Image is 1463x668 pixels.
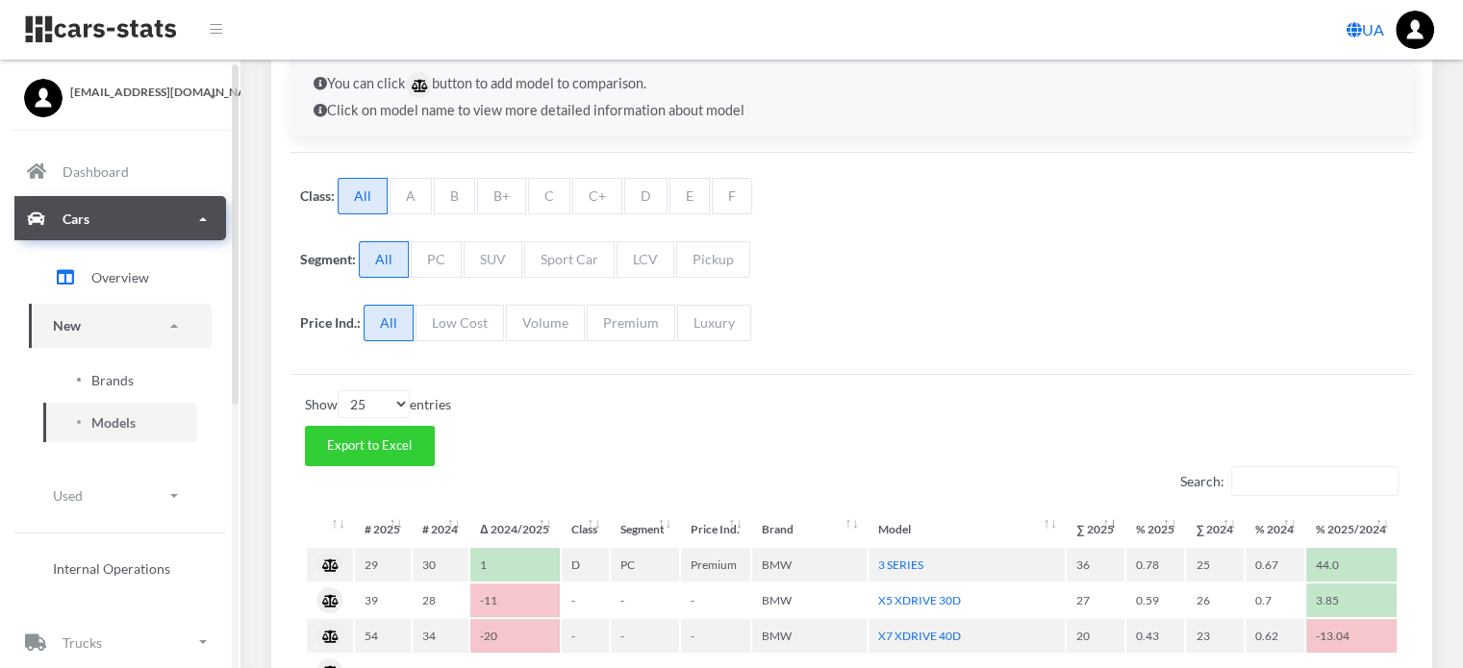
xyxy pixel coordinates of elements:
span: B [434,178,475,214]
a: X5 XDRIVE 30D [878,593,961,607]
td: BMW [752,548,867,581]
th: Model: activate to sort column ascending [869,512,1065,546]
td: 54 [355,619,411,653]
td: 0.67 [1246,548,1304,581]
td: - [611,619,680,653]
th: %&nbsp;2024: activate to sort column ascending [1246,512,1304,546]
td: 27 [1067,583,1124,617]
td: PC [611,548,680,581]
a: Overview [29,254,212,302]
span: Models [91,412,136,433]
button: Export to Excel [305,426,435,466]
td: BMW [752,583,867,617]
td: 20 [1067,619,1124,653]
a: Internal Operations [29,549,212,588]
span: LCV [617,241,674,278]
td: BMW [752,619,867,653]
span: Sport Car [524,241,615,278]
span: Pickup [676,241,750,278]
span: Low Cost [416,305,504,341]
a: New [29,305,212,348]
td: 0.59 [1126,583,1185,617]
a: 3 SERIES [878,557,923,572]
p: New [53,314,81,338]
td: 0.62 [1246,619,1304,653]
span: Brands [91,370,134,390]
span: C [528,178,570,214]
td: 34 [413,619,468,653]
select: Showentries [338,390,410,418]
a: X7 XDRIVE 40D [878,629,961,643]
th: Brand: activate to sort column ascending [752,512,867,546]
span: PC [411,241,462,278]
span: E [669,178,710,214]
span: F [712,178,752,214]
span: C+ [572,178,622,214]
th: #&nbsp;2024 : activate to sort column ascending [413,512,468,546]
th: ∑&nbsp;2025: activate to sort column ascending [1067,512,1124,546]
td: 23 [1186,619,1244,653]
span: All [359,241,409,278]
td: D [562,548,609,581]
a: UA [1339,11,1392,49]
th: Segment: activate to sort column ascending [611,512,680,546]
td: -11 [470,583,560,617]
span: A [390,178,432,214]
th: Δ&nbsp;2024/2025: activate to sort column ascending [470,512,560,546]
td: 30 [413,548,468,581]
p: Used [53,483,83,507]
a: Dashboard [14,150,226,194]
th: Class: activate to sort column ascending [562,512,609,546]
th: : activate to sort column ascending [307,512,353,546]
td: 0.7 [1246,583,1304,617]
p: Cars [63,207,89,231]
th: #&nbsp;2025 : activate to sort column ascending [355,512,411,546]
th: ∑&nbsp;2024: activate to sort column ascending [1186,512,1244,546]
label: Segment: [300,249,356,269]
td: 39 [355,583,411,617]
label: Show entries [305,390,451,418]
span: Overview [91,267,149,287]
td: - [562,583,609,617]
span: B+ [477,178,526,214]
span: [EMAIL_ADDRESS][DOMAIN_NAME] [70,84,216,101]
td: - [611,583,680,617]
span: Premium [587,305,675,341]
th: Price Ind.: activate to sort column ascending [681,512,749,546]
div: You can click button to add model to comparison. Click on model name to view more detailed inform... [290,59,1413,136]
td: 0.43 [1126,619,1185,653]
input: Search: [1231,466,1399,496]
td: 1 [470,548,560,581]
a: Cars [14,197,226,241]
span: All [338,178,388,214]
span: Luxury [677,305,751,341]
td: 25 [1186,548,1244,581]
td: 28 [413,583,468,617]
p: Trucks [63,631,102,655]
td: - [681,619,749,653]
span: Volume [506,305,585,341]
label: Price Ind.: [300,312,361,333]
span: All [364,305,414,341]
td: - [562,619,609,653]
td: -20 [470,619,560,653]
span: Internal Operations [53,558,170,579]
a: Brands [43,360,197,400]
span: SUV [464,241,522,278]
td: 0.78 [1126,548,1185,581]
a: Trucks [14,620,226,664]
td: 3.85 [1306,583,1397,617]
label: Search: [1180,466,1399,496]
p: Dashboard [63,160,129,184]
span: D [624,178,668,214]
img: ... [1396,11,1434,49]
td: 44.0 [1306,548,1397,581]
span: Export to Excel [327,437,412,453]
td: -13.04 [1306,619,1397,653]
td: 26 [1186,583,1244,617]
a: Used [29,474,212,517]
label: Class: [300,186,335,206]
td: Premium [681,548,749,581]
img: navbar brand [24,14,178,44]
